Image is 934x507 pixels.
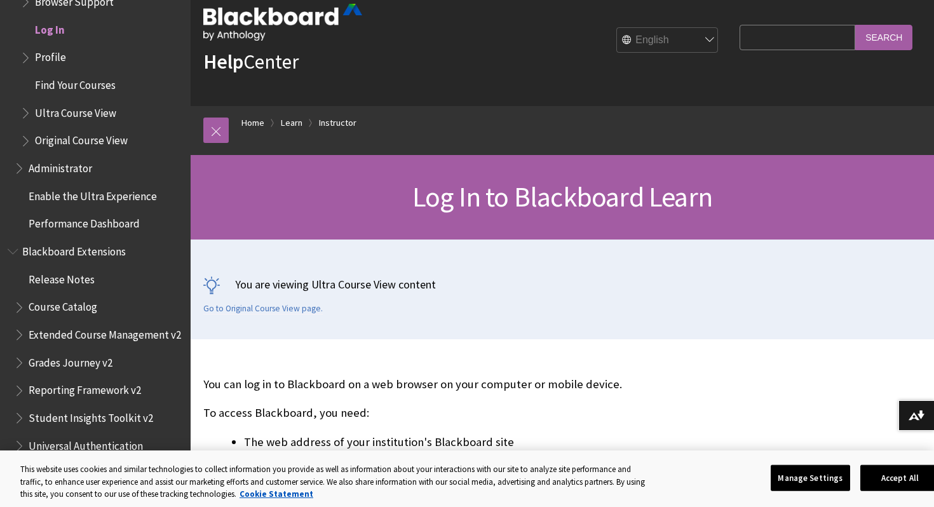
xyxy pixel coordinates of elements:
span: Administrator [29,158,92,175]
button: Manage Settings [771,464,850,491]
span: Performance Dashboard [29,213,140,231]
span: Release Notes [29,269,95,286]
span: Original Course View [35,130,128,147]
select: Site Language Selector [617,28,719,53]
li: The web address of your institution's Blackboard site [244,433,733,451]
input: Search [855,25,912,50]
span: Log In to Blackboard Learn [412,179,712,214]
a: Go to Original Course View page. [203,303,323,314]
span: Extended Course Management v2 [29,324,181,341]
span: Universal Authentication Solution v2 [29,435,182,465]
a: Instructor [319,115,356,131]
a: Home [241,115,264,131]
span: Ultra Course View [35,102,116,119]
span: Log In [35,19,65,36]
span: Course Catalog [29,297,97,314]
span: Reporting Framework v2 [29,380,141,397]
span: Blackboard Extensions [22,241,126,258]
p: To access Blackboard, you need: [203,405,733,421]
span: Enable the Ultra Experience [29,186,157,203]
a: HelpCenter [203,49,299,74]
a: More information about your privacy, opens in a new tab [240,489,313,499]
span: Profile [35,47,66,64]
p: You can log in to Blackboard on a web browser on your computer or mobile device. [203,376,733,393]
a: Learn [281,115,302,131]
img: Blackboard by Anthology [203,4,362,41]
p: You are viewing Ultra Course View content [203,276,921,292]
span: Grades Journey v2 [29,352,112,369]
div: This website uses cookies and similar technologies to collect information you provide as well as ... [20,463,654,501]
span: Find Your Courses [35,74,116,91]
strong: Help [203,49,243,74]
nav: Book outline for Blackboard Extensions [8,241,183,465]
span: Student Insights Toolkit v2 [29,407,153,424]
